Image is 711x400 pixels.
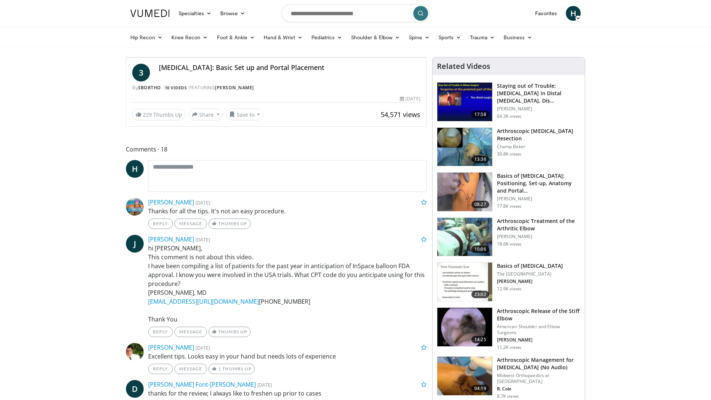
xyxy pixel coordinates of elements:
span: 3 [132,64,150,81]
span: Comments 18 [126,144,427,154]
a: Sports [434,30,466,45]
a: Thumbs Up [208,219,250,229]
span: 13:36 [471,156,489,163]
a: Thumbs Up [208,327,250,337]
a: Message [174,364,207,374]
a: 08:27 Basics of [MEDICAL_DATA]: Positioning, Set-up, Anatomy and Portal… [PERSON_NAME] 17.8K views [437,172,580,211]
a: Reply [148,364,173,374]
a: [PERSON_NAME] [215,84,254,91]
img: Avatar [126,198,144,216]
a: [PERSON_NAME] [148,235,194,243]
a: Reply [148,219,173,229]
a: Hand & Wrist [259,30,307,45]
small: [DATE] [196,236,210,243]
a: Browse [216,6,250,21]
p: 18.6K views [497,241,521,247]
span: 1 [218,366,221,371]
a: Foot & Ankle [213,30,260,45]
input: Search topics, interventions [281,4,430,22]
a: 13:36 Arthroscopic [MEDICAL_DATA] Resection Champ Baker 30.8K views [437,127,580,167]
img: 9VMYaPmPCVvj9dCH4xMDoxOjBrO-I4W8.150x105_q85_crop-smart_upscale.jpg [437,263,492,301]
a: Message [174,327,207,337]
p: [PERSON_NAME] [497,196,580,202]
a: 10:06 Arthroscopic Treatment of the Arthritic Elbow [PERSON_NAME] 18.6K views [437,217,580,257]
p: American Shoulder and Elbow Surgeons [497,324,580,336]
h3: Arthroscopic [MEDICAL_DATA] Resection [497,127,580,142]
a: 3bortho [138,84,161,91]
span: 54,571 views [381,110,420,119]
p: Midwest Orthopaedics at [GEOGRAPHIC_DATA] [497,373,580,384]
a: H [126,160,144,178]
a: 10 Videos [162,84,189,91]
a: 23:02 Basics of [MEDICAL_DATA] The [GEOGRAPHIC_DATA] [PERSON_NAME] 12.9K views [437,262,580,301]
a: [EMAIL_ADDRESS][URL][DOMAIN_NAME] [148,297,259,306]
img: VuMedi Logo [130,10,170,17]
p: [PERSON_NAME] [497,337,580,343]
p: Champ Baker [497,144,580,150]
p: 12.9K views [497,286,521,292]
span: 04:19 [471,385,489,392]
a: 14:25 Arthroscopic Release of the Stiff Elbow American Shoulder and Elbow Surgeons [PERSON_NAME] ... [437,307,580,350]
a: [PERSON_NAME] [148,198,194,206]
a: 1 Thumbs Up [208,364,255,374]
img: b6cb6368-1f97-4822-9cbd-ab23a8265dd2.150x105_q85_crop-smart_upscale.jpg [437,173,492,211]
img: 1004753_3.png.150x105_q85_crop-smart_upscale.jpg [437,128,492,166]
small: [DATE] [257,381,272,388]
button: Share [188,109,223,120]
h4: [MEDICAL_DATA]: Basic Set up and Portal Placement [159,64,420,72]
p: 64.3K views [497,113,521,119]
span: 229 [143,111,152,118]
p: The [GEOGRAPHIC_DATA] [497,271,563,277]
div: [DATE] [400,96,420,102]
span: 08:27 [471,201,489,208]
a: Business [499,30,537,45]
span: 17:58 [471,111,489,118]
a: Reply [148,327,173,337]
span: 10:06 [471,246,489,253]
p: B. Cole [497,386,580,392]
a: D [126,380,144,398]
button: Save to [226,109,264,120]
a: Pediatrics [307,30,347,45]
p: [PERSON_NAME] [497,106,580,112]
h3: Arthroscopic Release of the Stiff Elbow [497,307,580,322]
p: Thanks for all the tips. It's not an easy procedure. [148,207,427,216]
h3: Arthroscopic Treatment of the Arthritic Elbow [497,217,580,232]
a: Trauma [465,30,499,45]
small: [DATE] [196,199,210,206]
a: H [566,6,581,21]
a: Knee Recon [167,30,213,45]
a: 17:58 Staying out of Trouble: [MEDICAL_DATA] in Distal [MEDICAL_DATA], Dis… [PERSON_NAME] 64.3K v... [437,82,580,121]
a: 229 Thumbs Up [132,109,186,120]
p: 30.8K views [497,151,521,157]
img: yama2_3.png.150x105_q85_crop-smart_upscale.jpg [437,308,492,346]
a: Specialties [174,6,216,21]
div: By FEATURING [132,84,420,91]
p: [PERSON_NAME] [497,234,580,240]
span: 23:02 [471,291,489,298]
h4: Related Videos [437,62,490,71]
a: Hip Recon [126,30,167,45]
video-js: Video Player [126,57,426,58]
p: hi [PERSON_NAME], This comment is not about this video. I have been compiling a list of patients ... [148,244,427,324]
a: 04:19 Arthroscopic Management for [MEDICAL_DATA] (No Audio) Midwest Orthopaedics at [GEOGRAPHIC_D... [437,356,580,399]
img: 38897_0000_3.png.150x105_q85_crop-smart_upscale.jpg [437,357,492,395]
p: thanks for the review; I always like to freshen up prior to cases [148,389,427,398]
small: [DATE] [196,344,210,351]
a: Spine [404,30,434,45]
a: [PERSON_NAME] Font-[PERSON_NAME] [148,380,256,389]
span: 14:25 [471,336,489,343]
h3: Arthroscopic Management for [MEDICAL_DATA] (No Audio) [497,356,580,371]
p: Excellent tips. Looks easy in your hand but needs lots of experience [148,352,427,361]
p: 17.8K views [497,203,521,209]
a: Favorites [531,6,561,21]
p: 8.7K views [497,393,519,399]
h3: Basics of [MEDICAL_DATA] [497,262,563,270]
a: Shoulder & Elbow [347,30,404,45]
p: 11.2K views [497,344,521,350]
a: J [126,235,144,253]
